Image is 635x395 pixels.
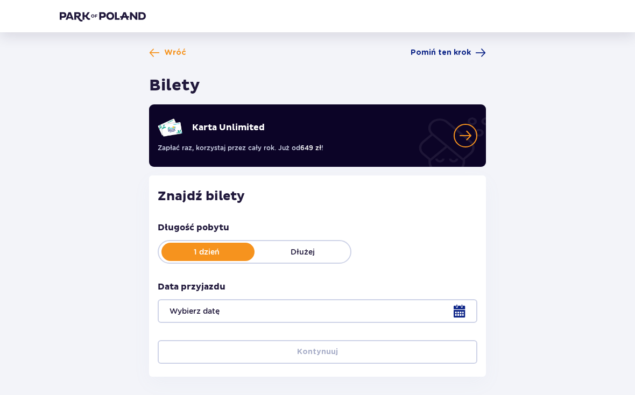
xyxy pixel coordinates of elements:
a: Wróć [149,47,186,58]
img: Park of Poland logo [60,11,146,22]
span: Pomiń ten krok [411,47,471,58]
p: Kontynuuj [297,347,338,357]
p: Dłużej [255,246,350,257]
button: Kontynuuj [158,340,477,364]
p: Długość pobytu [158,222,229,234]
a: Pomiń ten krok [411,47,486,58]
p: Data przyjazdu [158,281,225,293]
span: Wróć [164,47,186,58]
h1: Bilety [149,75,200,96]
h2: Znajdź bilety [158,188,477,204]
p: 1 dzień [159,246,255,257]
